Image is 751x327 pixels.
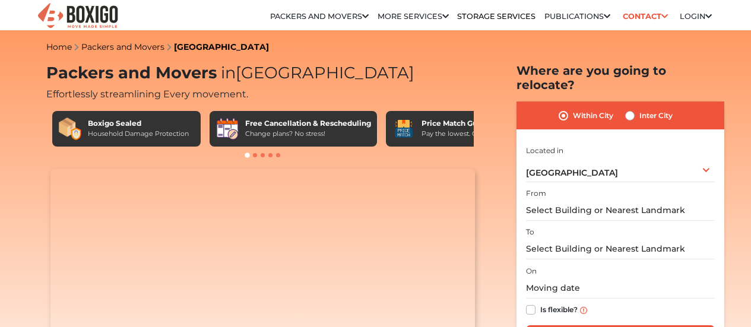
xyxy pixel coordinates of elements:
[270,12,369,21] a: Packers and Movers
[46,64,480,83] h1: Packers and Movers
[36,2,119,31] img: Boxigo
[619,7,671,26] a: Contact
[544,12,610,21] a: Publications
[378,12,449,21] a: More services
[88,129,189,139] div: Household Damage Protection
[245,129,371,139] div: Change plans? No stress!
[422,129,512,139] div: Pay the lowest. Guaranteed!
[526,200,715,221] input: Select Building or Nearest Landmark
[422,118,512,129] div: Price Match Guarantee
[580,307,587,314] img: info
[526,239,715,259] input: Select Building or Nearest Landmark
[526,278,715,299] input: Moving date
[81,42,164,52] a: Packers and Movers
[58,117,82,141] img: Boxigo Sealed
[46,42,72,52] a: Home
[221,63,236,82] span: in
[526,227,534,237] label: To
[392,117,416,141] img: Price Match Guarantee
[245,118,371,129] div: Free Cancellation & Rescheduling
[516,64,724,92] h2: Where are you going to relocate?
[526,145,563,156] label: Located in
[174,42,269,52] a: [GEOGRAPHIC_DATA]
[573,109,613,123] label: Within City
[526,266,537,277] label: On
[639,109,673,123] label: Inter City
[680,12,712,21] a: Login
[46,88,248,100] span: Effortlessly streamlining Every movement.
[526,188,546,199] label: From
[540,303,578,315] label: Is flexible?
[526,167,618,178] span: [GEOGRAPHIC_DATA]
[217,63,414,82] span: [GEOGRAPHIC_DATA]
[216,117,239,141] img: Free Cancellation & Rescheduling
[88,118,189,129] div: Boxigo Sealed
[457,12,535,21] a: Storage Services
